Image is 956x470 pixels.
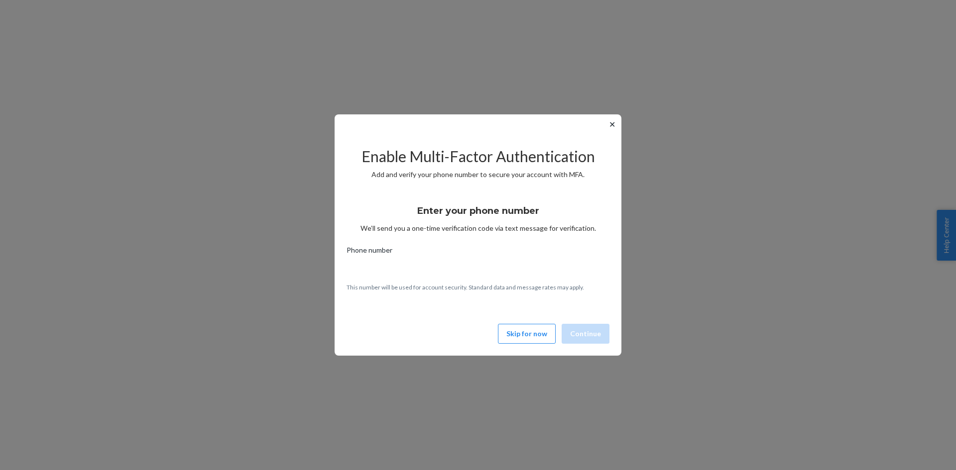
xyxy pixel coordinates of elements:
[347,148,609,165] h2: Enable Multi-Factor Authentication
[347,196,609,233] div: We’ll send you a one-time verification code via text message for verification.
[347,170,609,180] p: Add and verify your phone number to secure your account with MFA.
[562,324,609,344] button: Continue
[417,204,539,217] h3: Enter your phone number
[347,245,392,259] span: Phone number
[498,324,556,344] button: Skip for now
[607,118,617,130] button: ✕
[347,283,609,291] p: This number will be used for account security. Standard data and message rates may apply.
